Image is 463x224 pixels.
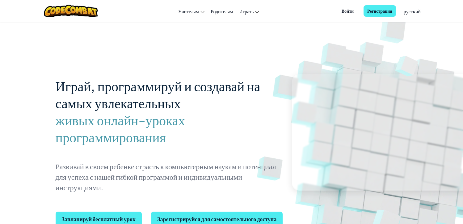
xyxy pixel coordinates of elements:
[44,5,98,17] img: CodeCombat logo
[236,3,262,19] a: Играть
[364,5,396,17] button: Регистрация
[175,3,208,19] a: Учителям
[239,8,254,15] span: Играть
[208,3,236,19] a: Родителям
[404,8,421,15] span: русский
[56,77,260,111] span: Играй, программируй и создавай на самых увлекательных
[56,111,283,145] span: живых онлайн-уроках программирования
[338,5,357,17] button: Войти
[386,46,429,85] img: Overlap cubes
[178,8,199,15] span: Учителям
[401,3,424,19] a: русский
[56,161,283,192] p: Развивай в своем ребенке страсть к компьютерным наукам и потенциал для успеха с нашей гибкой прог...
